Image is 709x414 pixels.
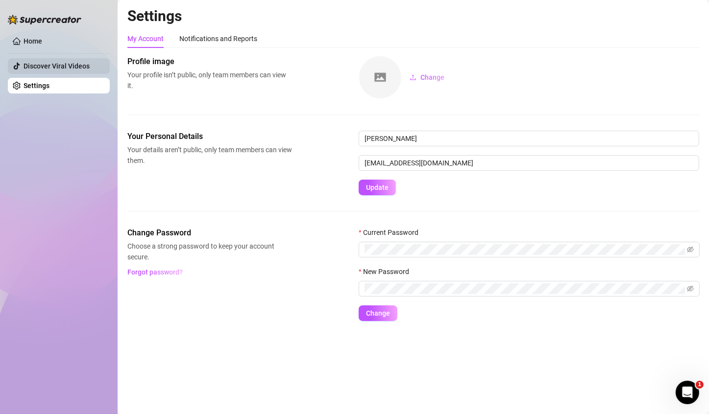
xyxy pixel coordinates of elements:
span: Change [366,309,390,317]
span: Change [420,73,444,81]
span: Choose a strong password to keep your account secure. [127,241,292,262]
span: Your Personal Details [127,131,292,142]
a: Home [24,37,42,45]
a: Settings [24,82,49,90]
img: logo-BBDzfeDw.svg [8,15,81,24]
button: Update [359,180,396,195]
input: Enter new email [359,155,699,171]
span: eye-invisible [687,285,694,292]
button: Change [402,69,452,85]
label: Current Password [359,227,425,238]
span: upload [410,74,416,81]
span: eye-invisible [687,246,694,253]
span: Profile image [127,56,292,68]
iframe: Intercom live chat [676,381,699,404]
label: New Password [359,266,416,277]
span: Forgot password? [128,268,183,276]
button: Forgot password? [127,264,183,280]
span: Your profile isn’t public, only team members can view it. [127,69,292,91]
h2: Settings [127,7,699,25]
span: Your details aren’t public, only team members can view them. [127,144,292,166]
button: Change [359,305,397,321]
span: 1 [696,381,704,389]
span: Change Password [127,227,292,239]
a: Discover Viral Videos [24,62,90,70]
input: Enter name [359,131,699,146]
div: Notifications and Reports [179,33,257,44]
img: square-placeholder.png [359,56,401,98]
input: Current Password [365,244,685,255]
span: Update [366,184,389,191]
div: My Account [127,33,164,44]
input: New Password [365,283,685,294]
